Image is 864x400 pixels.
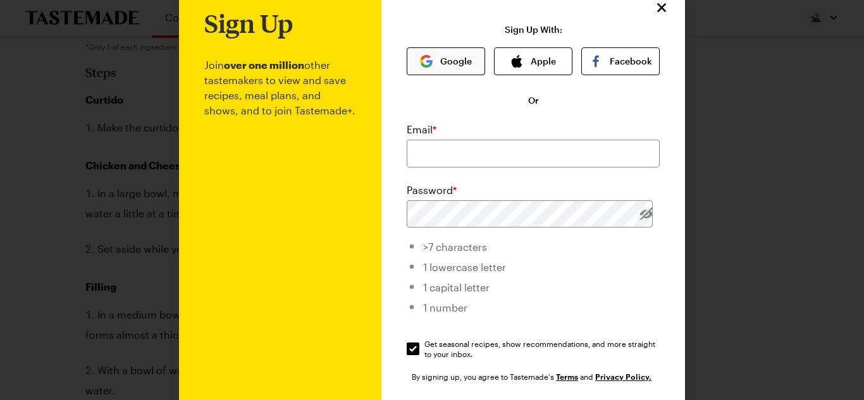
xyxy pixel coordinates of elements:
button: Facebook [581,47,660,75]
span: Or [528,94,539,107]
button: Apple [494,47,572,75]
b: over one million [224,59,304,71]
span: 1 capital letter [423,281,490,293]
p: Sign Up With: [505,25,562,35]
h1: Sign Up [204,9,293,37]
a: Tastemade Privacy Policy [595,371,651,382]
div: By signing up, you agree to Tastemade's and [412,370,655,383]
label: Password [407,183,457,198]
label: Email [407,122,436,137]
span: Get seasonal recipes, show recommendations, and more straight to your inbox. [424,339,661,359]
span: >7 characters [423,241,487,253]
button: Google [407,47,485,75]
input: Get seasonal recipes, show recommendations, and more straight to your inbox. [407,342,419,355]
span: 1 number [423,301,467,313]
span: 1 lowercase letter [423,261,506,273]
a: Tastemade Terms of Service [556,371,578,382]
